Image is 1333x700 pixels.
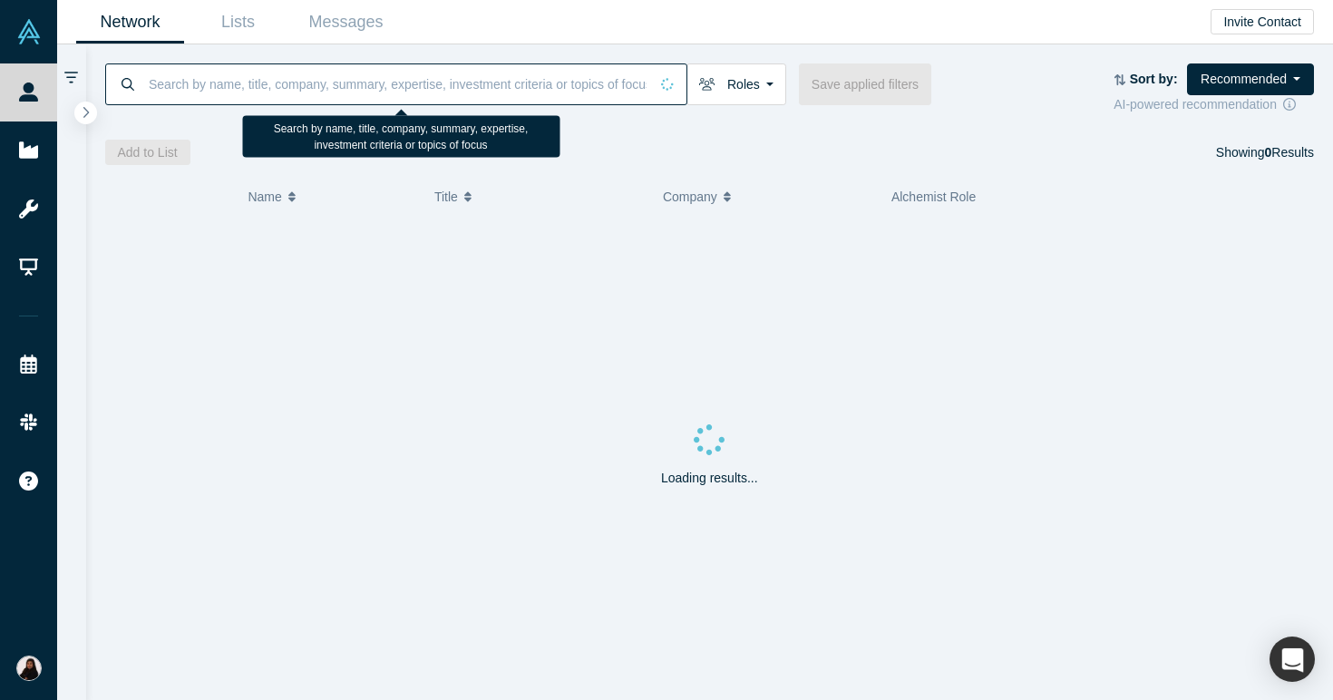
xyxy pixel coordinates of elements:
[1216,140,1314,165] div: Showing
[16,656,42,681] img: Jayashree Dutta's Account
[16,19,42,44] img: Alchemist Vault Logo
[663,178,872,216] button: Company
[1265,145,1314,160] span: Results
[147,63,648,105] input: Search by name, title, company, summary, expertise, investment criteria or topics of focus
[248,178,281,216] span: Name
[891,190,976,204] span: Alchemist Role
[799,63,931,105] button: Save applied filters
[184,1,292,44] a: Lists
[1187,63,1314,95] button: Recommended
[434,178,644,216] button: Title
[76,1,184,44] a: Network
[661,469,758,488] p: Loading results...
[1114,95,1314,114] div: AI-powered recommendation
[105,140,190,165] button: Add to List
[1211,9,1314,34] button: Invite Contact
[434,178,458,216] span: Title
[1265,145,1272,160] strong: 0
[686,63,786,105] button: Roles
[248,178,415,216] button: Name
[1130,72,1178,86] strong: Sort by:
[292,1,400,44] a: Messages
[663,178,717,216] span: Company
